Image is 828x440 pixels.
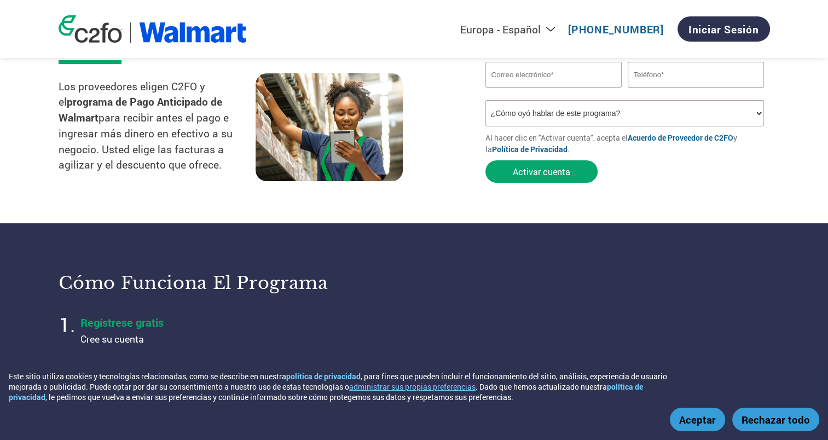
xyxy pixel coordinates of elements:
button: Rechazar todo [732,408,819,431]
a: política de privacidad [9,381,643,402]
input: Teléfono* [628,62,765,88]
input: Invalid Email format [485,62,622,88]
h3: Cómo funciona el programa [59,272,401,294]
p: Al hacer clic en "Activar cuenta", acepta el y la . [485,132,770,155]
strong: programa de Pago Anticipado de Walmart [59,95,222,124]
p: Los proveedores eligen C2FO y el para recibir antes el pago e ingresar más dinero en efectivo a s... [59,79,256,173]
a: Acuerdo de Proveedor de C2FO [628,132,733,143]
a: Política de Privacidad [492,144,568,154]
div: Este sitio utiliza cookies y tecnologías relacionadas, como se describe en nuestra , para fines q... [9,371,677,402]
img: c2fo logo [59,15,122,43]
div: Inavlid Phone Number [628,89,765,96]
img: Walmart [139,22,247,43]
h4: Regístrese gratis [80,315,354,329]
div: Inavlid Email Address [485,89,622,96]
button: Activar cuenta [485,160,598,183]
button: Aceptar [670,408,725,431]
a: [PHONE_NUMBER] [568,22,664,36]
p: Cree su cuenta [80,332,354,346]
button: administrar sus propias preferencias [349,381,476,392]
a: Iniciar sesión [678,16,770,42]
a: política de privacidad [286,371,361,381]
img: supply chain worker [256,73,403,181]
